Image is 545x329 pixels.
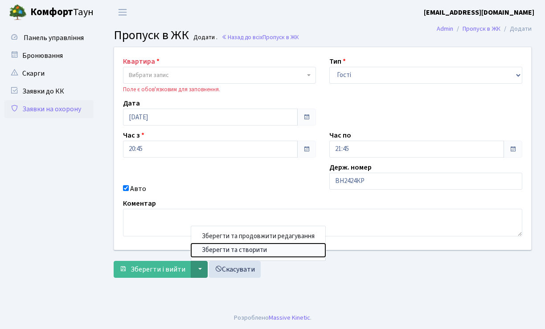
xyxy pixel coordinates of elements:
a: Скарги [4,65,94,82]
nav: breadcrumb [423,20,545,38]
button: Переключити навігацію [111,5,134,20]
label: Дата [123,98,140,109]
label: Час по [329,130,351,141]
a: Пропуск в ЖК [463,24,500,33]
button: Зберегти та продовжити редагування [191,230,325,244]
a: Заявки до КК [4,82,94,100]
div: Поле є обов'язковим для заповнення. [123,85,316,94]
a: Скасувати [209,261,261,278]
label: Авто [130,183,146,194]
span: Панель управління [24,33,84,43]
small: Додати . [192,34,217,41]
div: Розроблено . [234,313,311,323]
img: logo.png [9,4,27,21]
span: Пропуск в ЖК [262,33,299,41]
b: [EMAIL_ADDRESS][DOMAIN_NAME] [424,8,534,17]
a: Бронювання [4,47,94,65]
label: Тип [329,56,346,67]
a: Панель управління [4,29,94,47]
span: Таун [30,5,94,20]
span: Пропуск в ЖК [114,26,189,44]
a: [EMAIL_ADDRESS][DOMAIN_NAME] [424,7,534,18]
label: Квартира [123,56,160,67]
label: Коментар [123,198,156,209]
b: Комфорт [30,5,73,19]
li: Додати [500,24,532,34]
span: Вибрати запис [129,71,169,80]
label: Держ. номер [329,162,372,173]
label: Час з [123,130,144,141]
button: Зберегти і вийти [114,261,191,278]
a: Massive Kinetic [269,313,310,322]
span: Зберегти і вийти [131,264,185,274]
a: Admin [437,24,453,33]
a: Заявки на охорону [4,100,94,118]
button: Зберегти та створити [191,243,325,257]
a: Назад до всіхПропуск в ЖК [221,33,299,41]
input: AA0001AA [329,173,522,190]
